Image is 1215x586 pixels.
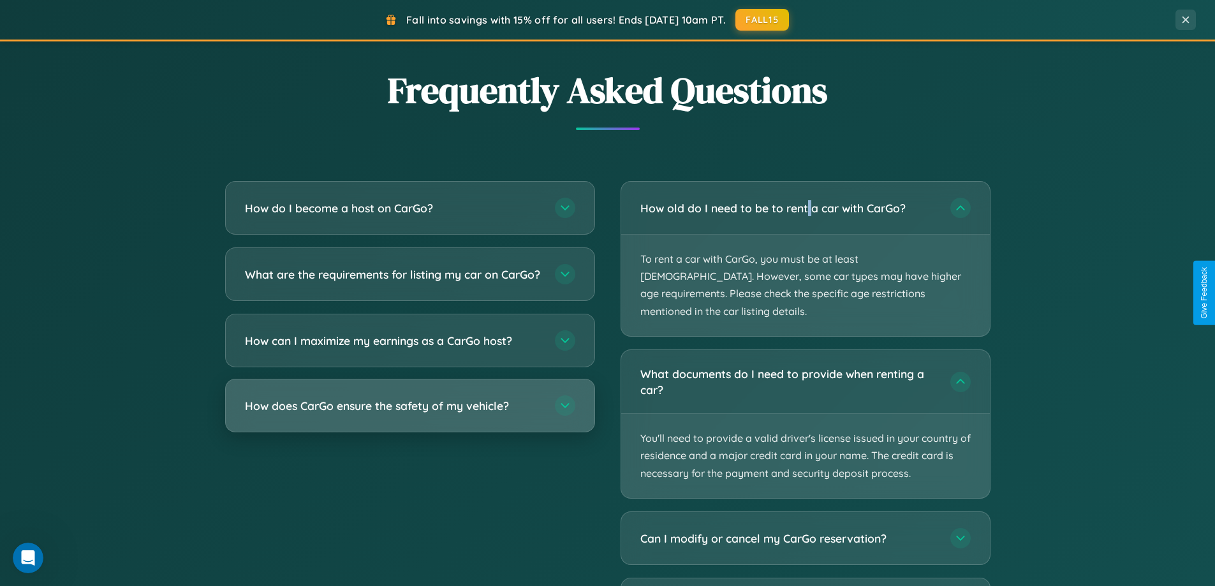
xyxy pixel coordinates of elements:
[640,200,938,216] h3: How old do I need to be to rent a car with CarGo?
[245,333,542,349] h3: How can I maximize my earnings as a CarGo host?
[245,398,542,414] h3: How does CarGo ensure the safety of my vehicle?
[621,235,990,336] p: To rent a car with CarGo, you must be at least [DEMOGRAPHIC_DATA]. However, some car types may ha...
[406,13,726,26] span: Fall into savings with 15% off for all users! Ends [DATE] 10am PT.
[640,366,938,397] h3: What documents do I need to provide when renting a car?
[225,66,990,115] h2: Frequently Asked Questions
[621,414,990,498] p: You'll need to provide a valid driver's license issued in your country of residence and a major c...
[13,543,43,573] iframe: Intercom live chat
[245,267,542,282] h3: What are the requirements for listing my car on CarGo?
[1200,267,1209,319] div: Give Feedback
[640,530,938,546] h3: Can I modify or cancel my CarGo reservation?
[245,200,542,216] h3: How do I become a host on CarGo?
[735,9,789,31] button: FALL15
